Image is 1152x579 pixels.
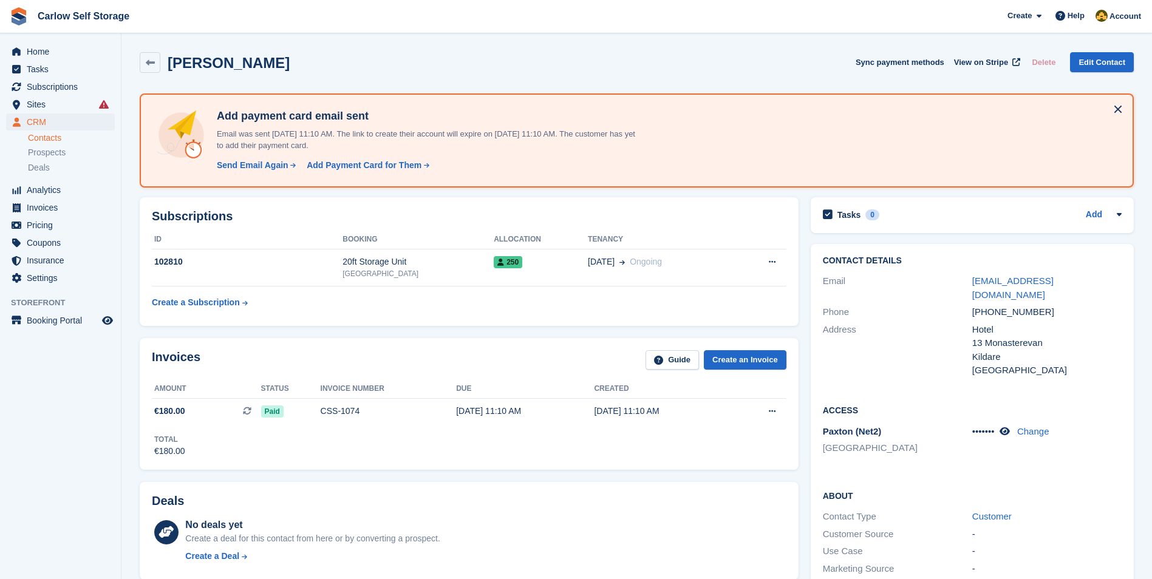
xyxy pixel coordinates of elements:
div: Contact Type [823,510,972,524]
div: 102810 [152,256,343,268]
a: View on Stripe [949,52,1023,72]
div: Send Email Again [217,159,288,172]
div: Add Payment Card for Them [307,159,421,172]
div: Marketing Source [823,562,972,576]
div: Hotel [972,323,1122,337]
a: Prospects [28,146,115,159]
span: Create [1007,10,1032,22]
div: Customer Source [823,527,972,541]
p: Email was sent [DATE] 11:10 AM. The link to create their account will expire on [DATE] 11:10 AM. ... [212,128,637,152]
th: Tenancy [588,230,735,249]
span: Sites [27,96,100,113]
span: Coupons [27,234,100,251]
span: Subscriptions [27,78,100,95]
div: 20ft Storage Unit [343,256,494,268]
button: Sync payment methods [856,52,944,72]
a: Carlow Self Storage [33,6,134,26]
h2: Access [823,404,1122,416]
div: [PHONE_NUMBER] [972,305,1122,319]
button: Delete [1027,52,1060,72]
div: Total [154,434,185,445]
a: Preview store [100,313,115,328]
img: stora-icon-8386f47178a22dfd0bd8f6a31ec36ba5ce8667c1dd55bd0f319d3a0aa187defe.svg [10,7,28,25]
h2: About [823,489,1122,501]
span: €180.00 [154,405,185,418]
span: Booking Portal [27,312,100,329]
span: Invoices [27,199,100,216]
span: Settings [27,269,100,286]
div: CSS-1074 [321,405,457,418]
a: menu [6,43,115,60]
div: Kildare [972,350,1122,364]
span: Analytics [27,181,100,198]
h4: Add payment card email sent [212,109,637,123]
div: [GEOGRAPHIC_DATA] [343,268,494,279]
span: Paxton (Net2) [823,426,882,436]
a: menu [6,96,115,113]
a: Create a Subscription [152,291,248,314]
div: Create a Deal [185,550,239,563]
img: Kevin Moore [1096,10,1108,22]
h2: Tasks [837,209,861,220]
div: - [972,562,1122,576]
span: Tasks [27,61,100,78]
span: ••••••• [972,426,995,436]
span: Prospects [28,147,66,158]
a: menu [6,252,115,269]
h2: Deals [152,494,184,508]
th: Due [456,379,594,399]
div: Phone [823,305,972,319]
a: Edit Contact [1070,52,1134,72]
span: Paid [261,405,284,418]
div: [DATE] 11:10 AM [456,405,594,418]
div: Create a deal for this contact from here or by converting a prospect. [185,532,440,545]
a: Deals [28,161,115,174]
div: Address [823,323,972,378]
th: Invoice number [321,379,457,399]
span: Insurance [27,252,100,269]
a: menu [6,199,115,216]
div: [GEOGRAPHIC_DATA] [972,364,1122,378]
a: menu [6,217,115,234]
th: Status [261,379,321,399]
th: Booking [343,230,494,249]
a: Guide [646,350,699,370]
span: CRM [27,113,100,130]
a: Add Payment Card for Them [302,159,431,172]
img: add-payment-card-4dbda4983b697a7845d177d07a5d71e8a16f1ec00487972de202a45f1e8132f5.svg [155,109,207,161]
span: Storefront [11,297,121,309]
span: Deals [28,162,50,174]
div: 0 [865,209,879,220]
h2: [PERSON_NAME] [168,55,290,71]
span: Ongoing [630,257,662,266]
a: menu [6,78,115,95]
span: Home [27,43,100,60]
a: menu [6,269,115,286]
i: Smart entry sync failures have occurred [99,100,109,109]
th: Amount [152,379,261,399]
span: Help [1068,10,1085,22]
div: No deals yet [185,518,440,532]
th: Created [594,379,732,399]
h2: Contact Details [823,256,1122,266]
div: [DATE] 11:10 AM [594,405,732,418]
div: Email [823,274,972,302]
a: Contacts [28,132,115,144]
a: Add [1086,208,1102,222]
div: Use Case [823,544,972,558]
a: Create an Invoice [704,350,786,370]
a: [EMAIL_ADDRESS][DOMAIN_NAME] [972,276,1054,300]
span: Account [1109,10,1141,22]
a: Create a Deal [185,550,440,563]
span: View on Stripe [954,56,1008,69]
a: menu [6,181,115,198]
span: [DATE] [588,256,615,268]
a: Customer [972,511,1012,521]
a: menu [6,312,115,329]
a: menu [6,113,115,130]
div: - [972,544,1122,558]
div: - [972,527,1122,541]
h2: Subscriptions [152,209,786,223]
span: 250 [494,256,522,268]
div: €180.00 [154,445,185,458]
